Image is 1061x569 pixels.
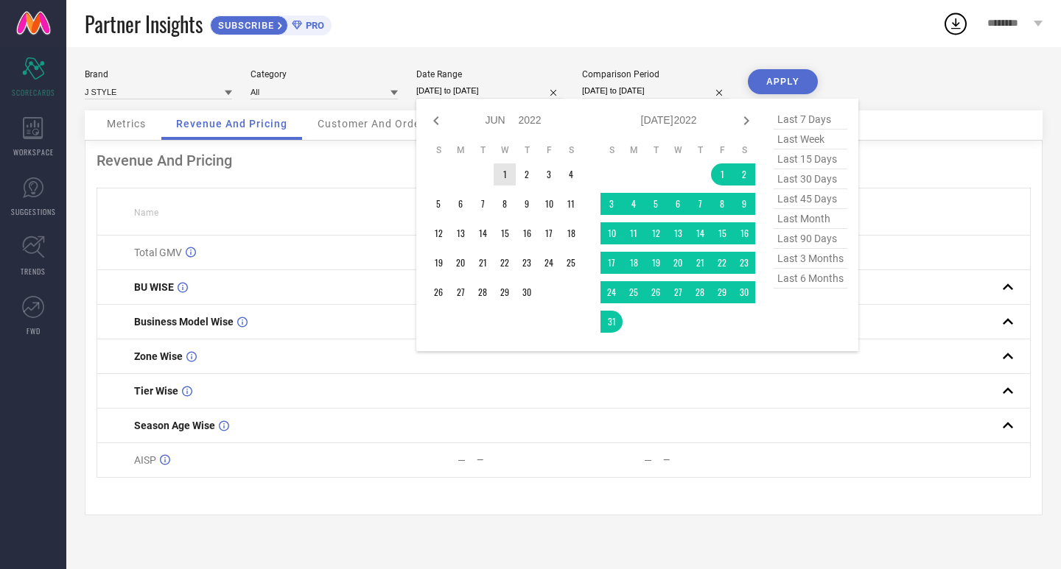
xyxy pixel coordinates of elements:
[774,209,847,229] span: last month
[600,144,623,156] th: Sunday
[516,163,538,185] td: Thu Jun 02 2022
[663,455,749,465] div: —
[251,69,398,79] div: Category
[538,252,560,274] td: Fri Jun 24 2022
[12,87,55,98] span: SCORECARDS
[623,144,645,156] th: Monday
[774,269,847,289] span: last 6 months
[494,144,516,156] th: Wednesday
[107,118,146,130] span: Metrics
[134,385,178,397] span: Tier Wise
[472,252,494,274] td: Tue Jun 21 2022
[689,281,711,303] td: Thu Jul 28 2022
[667,144,689,156] th: Wednesday
[667,281,689,303] td: Wed Jul 27 2022
[667,222,689,244] td: Wed Jul 13 2022
[667,252,689,274] td: Wed Jul 20 2022
[449,222,472,244] td: Mon Jun 13 2022
[645,252,667,274] td: Tue Jul 19 2022
[600,252,623,274] td: Sun Jul 17 2022
[560,144,582,156] th: Saturday
[516,144,538,156] th: Thursday
[711,252,733,274] td: Fri Jul 22 2022
[644,454,652,466] div: —
[774,130,847,149] span: last week
[689,222,711,244] td: Thu Jul 14 2022
[427,281,449,303] td: Sun Jun 26 2022
[458,454,466,466] div: —
[738,112,755,130] div: Next month
[733,163,755,185] td: Sat Jul 02 2022
[623,193,645,215] td: Mon Jul 04 2022
[134,316,234,328] span: Business Model Wise
[416,69,564,79] div: Date Range
[689,193,711,215] td: Thu Jul 07 2022
[942,10,969,37] div: Open download list
[472,193,494,215] td: Tue Jun 07 2022
[560,222,582,244] td: Sat Jun 18 2022
[494,252,516,274] td: Wed Jun 22 2022
[477,455,563,465] div: —
[600,193,623,215] td: Sun Jul 03 2022
[538,222,560,244] td: Fri Jun 17 2022
[774,169,847,189] span: last 30 days
[582,69,729,79] div: Comparison Period
[449,281,472,303] td: Mon Jun 27 2022
[318,118,430,130] span: Customer And Orders
[560,163,582,185] td: Sat Jun 04 2022
[733,252,755,274] td: Sat Jul 23 2022
[516,281,538,303] td: Thu Jun 30 2022
[134,281,174,293] span: BU WISE
[689,144,711,156] th: Thursday
[516,193,538,215] td: Thu Jun 09 2022
[689,252,711,274] td: Thu Jul 21 2022
[733,222,755,244] td: Sat Jul 16 2022
[600,222,623,244] td: Sun Jul 10 2022
[560,252,582,274] td: Sat Jun 25 2022
[711,163,733,185] td: Fri Jul 01 2022
[211,20,278,31] span: SUBSCRIBE
[774,149,847,169] span: last 15 days
[427,112,445,130] div: Previous month
[449,144,472,156] th: Monday
[21,266,46,277] span: TRENDS
[623,281,645,303] td: Mon Jul 25 2022
[449,193,472,215] td: Mon Jun 06 2022
[302,20,324,31] span: PRO
[667,193,689,215] td: Wed Jul 06 2022
[600,311,623,333] td: Sun Jul 31 2022
[711,144,733,156] th: Friday
[134,247,182,258] span: Total GMV
[733,144,755,156] th: Saturday
[623,252,645,274] td: Mon Jul 18 2022
[85,69,232,79] div: Brand
[645,222,667,244] td: Tue Jul 12 2022
[416,83,564,99] input: Select date range
[176,118,287,130] span: Revenue And Pricing
[427,144,449,156] th: Sunday
[774,110,847,130] span: last 7 days
[427,252,449,274] td: Sun Jun 19 2022
[97,152,1031,169] div: Revenue And Pricing
[774,189,847,209] span: last 45 days
[645,193,667,215] td: Tue Jul 05 2022
[733,193,755,215] td: Sat Jul 09 2022
[427,222,449,244] td: Sun Jun 12 2022
[538,163,560,185] td: Fri Jun 03 2022
[11,206,56,217] span: SUGGESTIONS
[516,252,538,274] td: Thu Jun 23 2022
[711,222,733,244] td: Fri Jul 15 2022
[516,222,538,244] td: Thu Jun 16 2022
[623,222,645,244] td: Mon Jul 11 2022
[711,281,733,303] td: Fri Jul 29 2022
[711,193,733,215] td: Fri Jul 08 2022
[774,229,847,249] span: last 90 days
[134,420,215,431] span: Season Age Wise
[645,144,667,156] th: Tuesday
[600,281,623,303] td: Sun Jul 24 2022
[27,325,41,336] span: FWD
[582,83,729,99] input: Select comparison period
[645,281,667,303] td: Tue Jul 26 2022
[560,193,582,215] td: Sat Jun 11 2022
[472,281,494,303] td: Tue Jun 28 2022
